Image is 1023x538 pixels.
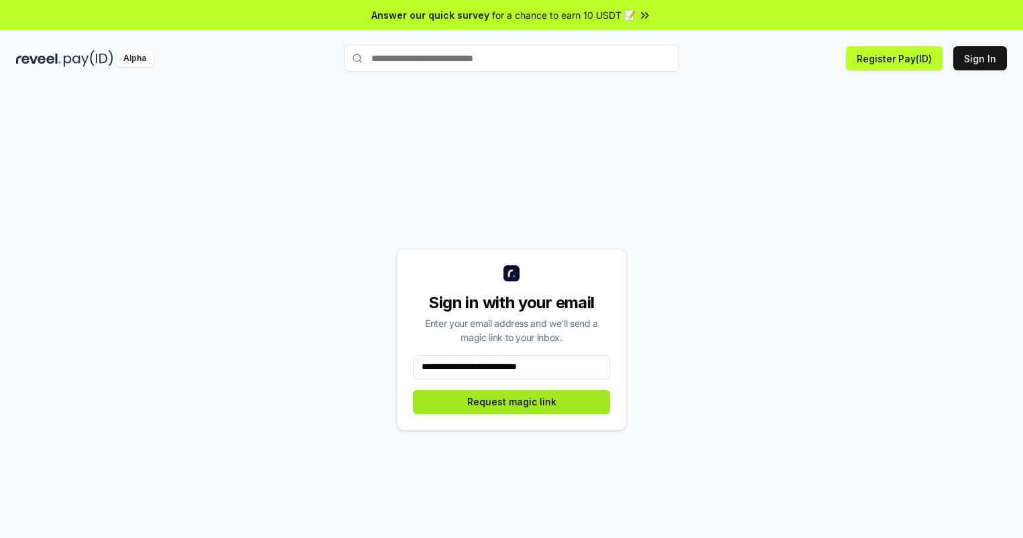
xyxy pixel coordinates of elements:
button: Request magic link [413,390,610,414]
div: Sign in with your email [413,292,610,314]
img: reveel_dark [16,50,61,67]
div: Alpha [116,50,154,67]
span: Answer our quick survey [371,8,489,22]
button: Sign In [953,46,1007,70]
span: for a chance to earn 10 USDT 📝 [492,8,636,22]
button: Register Pay(ID) [846,46,943,70]
img: pay_id [64,50,113,67]
div: Enter your email address and we’ll send a magic link to your inbox. [413,316,610,344]
img: logo_small [503,265,520,281]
